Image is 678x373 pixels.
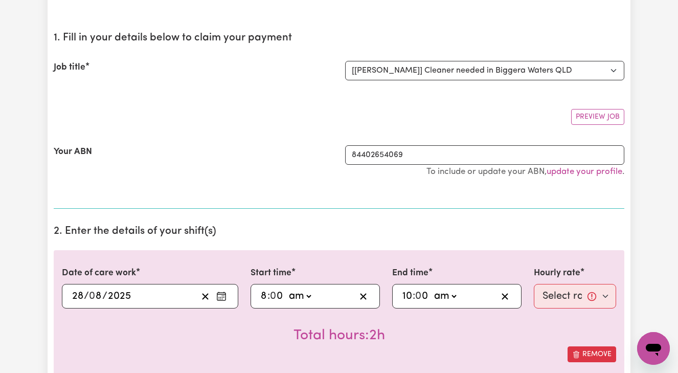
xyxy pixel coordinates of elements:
label: Date of care work [62,267,136,280]
label: Hourly rate [534,267,580,280]
input: -- [89,289,102,304]
small: To include or update your ABN, . [426,167,624,176]
input: -- [72,289,84,304]
label: Your ABN [54,145,92,159]
button: Preview Job [571,109,624,125]
input: -- [260,289,267,304]
button: Clear date [197,289,213,304]
button: Remove this shift [568,346,616,362]
input: -- [402,289,413,304]
label: Start time [251,267,291,280]
span: 0 [89,291,95,301]
span: Total hours worked: 2 hours [293,328,385,343]
label: End time [392,267,428,280]
input: -- [416,289,430,304]
span: 0 [270,291,276,301]
span: / [84,291,89,302]
span: : [413,291,415,302]
input: -- [271,289,284,304]
input: ---- [107,289,131,304]
h2: 1. Fill in your details below to claim your payment [54,32,624,45]
label: Job title [54,61,85,74]
iframe: Button to launch messaging window [637,332,670,365]
span: : [267,291,270,302]
span: 0 [415,291,421,301]
a: update your profile [547,167,622,176]
button: Enter the date of care work [213,289,230,304]
span: / [102,291,107,302]
h2: 2. Enter the details of your shift(s) [54,225,624,238]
